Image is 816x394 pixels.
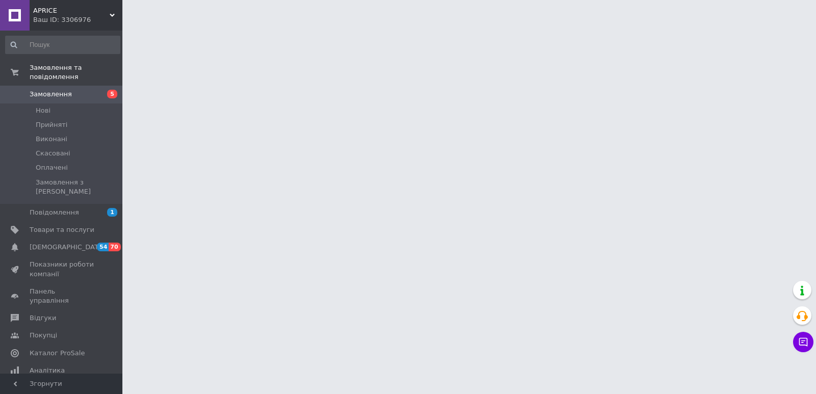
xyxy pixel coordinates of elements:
[30,366,65,375] span: Аналітика
[97,243,109,251] span: 54
[30,260,94,278] span: Показники роботи компанії
[36,106,50,115] span: Нові
[36,178,119,196] span: Замовлення з [PERSON_NAME]
[30,90,72,99] span: Замовлення
[36,135,67,144] span: Виконані
[33,15,122,24] div: Ваш ID: 3306976
[30,243,105,252] span: [DEMOGRAPHIC_DATA]
[30,63,122,82] span: Замовлення та повідомлення
[793,332,813,352] button: Чат з покупцем
[30,331,57,340] span: Покупці
[30,313,56,323] span: Відгуки
[107,90,117,98] span: 5
[5,36,120,54] input: Пошук
[36,163,68,172] span: Оплачені
[30,225,94,234] span: Товари та послуги
[36,120,67,129] span: Прийняті
[30,287,94,305] span: Панель управління
[30,208,79,217] span: Повідомлення
[30,349,85,358] span: Каталог ProSale
[109,243,120,251] span: 70
[36,149,70,158] span: Скасовані
[33,6,110,15] span: APRICE
[107,208,117,217] span: 1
